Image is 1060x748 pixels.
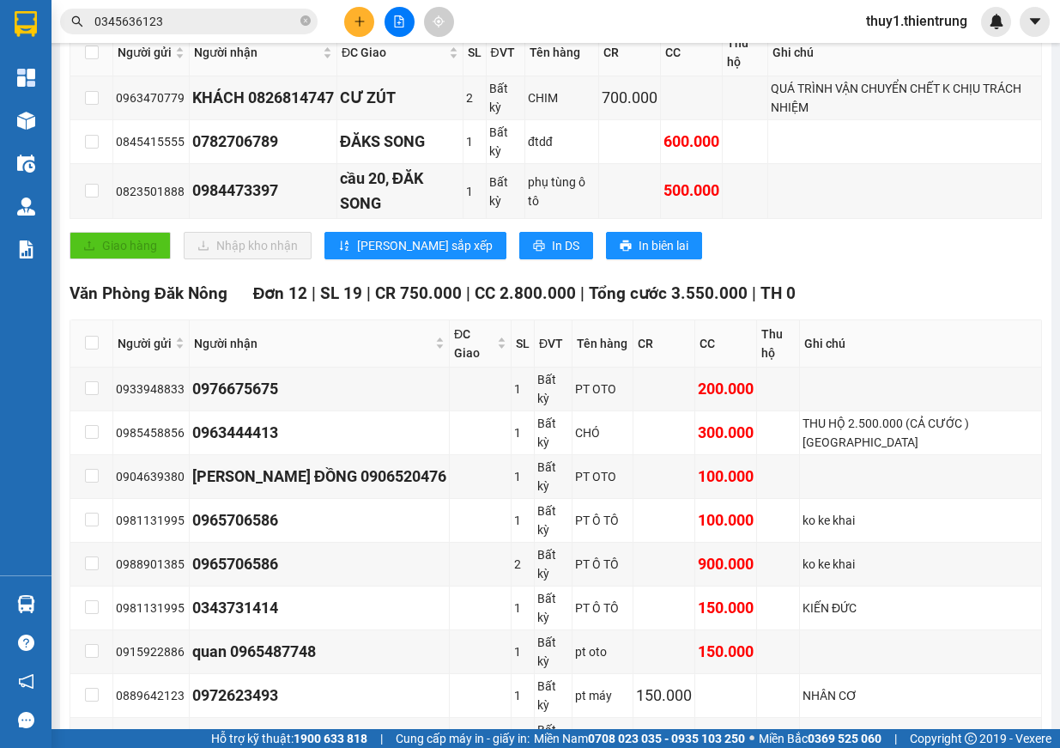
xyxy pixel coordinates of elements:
[192,684,446,708] div: 0972623493
[466,182,483,201] div: 1
[1020,7,1050,37] button: caret-down
[698,465,754,489] div: 100.000
[698,596,754,620] div: 150.000
[300,15,311,26] span: close-circle
[663,179,719,203] div: 500.000
[393,15,405,27] span: file-add
[18,712,34,728] span: message
[803,599,1039,617] div: KIẾN ĐỨC
[192,421,446,445] div: 0963444413
[575,467,630,486] div: PT OTO
[588,732,745,745] strong: 0708 023 035 - 0935 103 250
[528,88,596,107] div: CHIM
[385,7,415,37] button: file-add
[537,633,569,671] div: Bất kỳ
[487,29,525,76] th: ĐVT
[340,86,460,110] div: CƯ ZÚT
[194,43,319,62] span: Người nhận
[528,173,596,210] div: phụ tùng ô tô
[192,179,334,203] div: 0984473397
[800,320,1042,368] th: Ghi chú
[342,43,445,62] span: ĐC Giao
[466,283,470,303] span: |
[489,173,522,210] div: Bất kỳ
[253,283,308,303] span: Đơn 12
[514,642,531,661] div: 1
[70,232,171,259] button: uploadGiao hàng
[537,502,569,539] div: Bất kỳ
[324,232,506,259] button: sort-ascending[PERSON_NAME] sắp xếp
[380,729,383,748] span: |
[17,198,35,216] img: warehouse-icon
[552,236,579,255] span: In DS
[116,132,186,151] div: 0845415555
[338,240,350,253] span: sort-ascending
[116,423,186,442] div: 0985458856
[17,69,35,87] img: dashboard-icon
[575,380,630,398] div: PT OTO
[757,320,800,368] th: Thu hộ
[749,735,754,742] span: ⚪️
[695,320,757,368] th: CC
[15,11,37,37] img: logo-vxr
[808,732,881,745] strong: 0369 525 060
[537,589,569,627] div: Bất kỳ
[300,14,311,30] span: close-circle
[514,423,531,442] div: 1
[575,423,630,442] div: CHÓ
[116,467,186,486] div: 0904639380
[116,642,186,661] div: 0915922886
[537,545,569,583] div: Bất kỳ
[519,232,593,259] button: printerIn DS
[116,511,186,530] div: 0981131995
[723,29,768,76] th: Thu hộ
[514,599,531,617] div: 1
[633,320,695,368] th: CR
[599,29,661,76] th: CR
[759,729,881,748] span: Miền Bắc
[698,552,754,576] div: 900.000
[514,380,531,398] div: 1
[357,236,493,255] span: [PERSON_NAME] sắp xếp
[803,555,1039,574] div: ko ke khai
[17,595,35,613] img: warehouse-icon
[537,414,569,452] div: Bất kỳ
[18,635,34,651] span: question-circle
[192,86,334,110] div: KHÁCH 0826814747
[768,29,1042,76] th: Ghi chú
[466,132,483,151] div: 1
[1027,14,1043,29] span: caret-down
[192,377,446,401] div: 0976675675
[575,642,630,661] div: pt oto
[525,29,599,76] th: Tên hàng
[534,729,745,748] span: Miền Nam
[852,10,981,32] span: thuy1.thientrung
[698,640,754,664] div: 150.000
[803,511,1039,530] div: ko ke khai
[489,123,522,161] div: Bất kỳ
[514,555,531,574] div: 2
[894,729,897,748] span: |
[752,283,756,303] span: |
[116,182,186,201] div: 0823501888
[320,283,362,303] span: SL 19
[533,240,545,253] span: printer
[17,155,35,173] img: warehouse-icon
[760,283,796,303] span: TH 0
[475,283,576,303] span: CC 2.800.000
[989,14,1004,29] img: icon-new-feature
[514,686,531,705] div: 1
[489,79,522,117] div: Bất kỳ
[698,377,754,401] div: 200.000
[116,599,186,617] div: 0981131995
[116,88,186,107] div: 0963470779
[698,421,754,445] div: 300.000
[192,508,446,532] div: 0965706586
[698,508,754,532] div: 100.000
[514,467,531,486] div: 1
[354,15,366,27] span: plus
[366,283,371,303] span: |
[424,7,454,37] button: aim
[192,552,446,576] div: 0965706586
[575,599,630,617] div: PT Ô TÔ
